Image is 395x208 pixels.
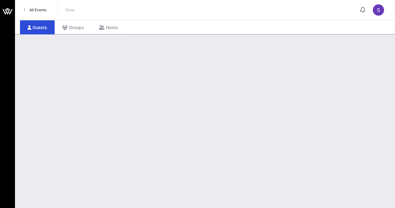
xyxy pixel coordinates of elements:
div: S [373,4,384,16]
p: Date [66,7,75,13]
div: Groups [55,20,91,34]
div: Guests [20,20,55,34]
span: All Events [29,8,47,12]
a: All Events [20,5,50,15]
div: Hosts [91,20,126,34]
span: S [377,7,380,13]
